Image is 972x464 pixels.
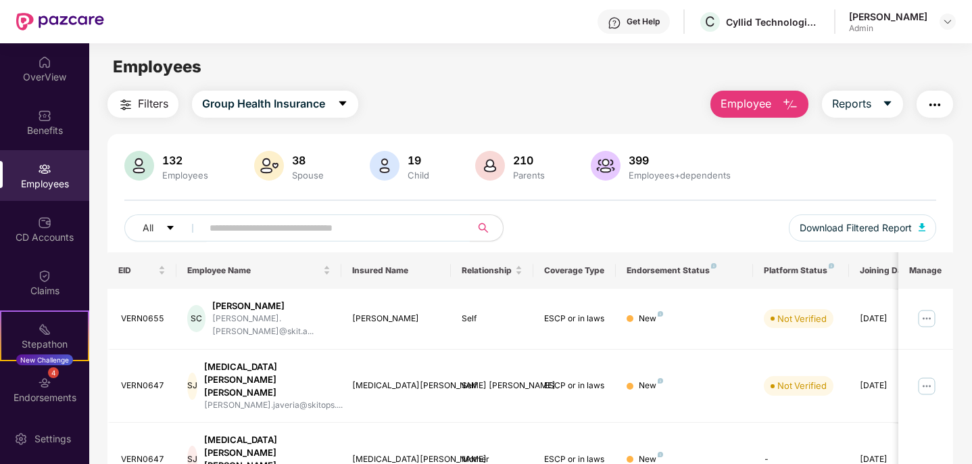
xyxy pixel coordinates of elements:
[849,10,927,23] div: [PERSON_NAME]
[192,91,358,118] button: Group Health Insurancecaret-down
[898,252,953,289] th: Manage
[124,214,207,241] button: Allcaret-down
[107,252,176,289] th: EID
[927,97,943,113] img: svg+xml;base64,PHN2ZyB4bWxucz0iaHR0cDovL3d3dy53My5vcmcvMjAwMC9zdmciIHdpZHRoPSIyNCIgaGVpZ2h0PSIyNC...
[202,95,325,112] span: Group Health Insurance
[510,154,548,167] div: 210
[658,311,663,317] img: svg+xml;base64,PHN2ZyB4bWxucz0iaHR0cDovL3d3dy53My5vcmcvMjAwMC9zdmciIHdpZHRoPSI4IiBoZWlnaHQ9IjgiIH...
[822,91,903,118] button: Reportscaret-down
[829,263,834,269] img: svg+xml;base64,PHN2ZyB4bWxucz0iaHR0cDovL3d3dy53My5vcmcvMjAwMC9zdmciIHdpZHRoPSI4IiBoZWlnaHQ9IjgiIH...
[658,378,663,384] img: svg+xml;base64,PHN2ZyB4bWxucz0iaHR0cDovL3d3dy53My5vcmcvMjAwMC9zdmciIHdpZHRoPSI4IiBoZWlnaHQ9IjgiIH...
[777,379,827,392] div: Not Verified
[849,23,927,34] div: Admin
[16,354,73,365] div: New Challenge
[639,312,663,325] div: New
[337,98,348,110] span: caret-down
[470,214,504,241] button: search
[626,154,733,167] div: 399
[627,265,742,276] div: Endorsement Status
[14,432,28,446] img: svg+xml;base64,PHN2ZyBpZD0iU2V0dGluZy0yMHgyMCIgeG1sbnM9Imh0dHA6Ly93d3cudzMub3JnLzIwMDAvc3ZnIiB3aW...
[254,151,284,181] img: svg+xml;base64,PHN2ZyB4bWxucz0iaHR0cDovL3d3dy53My5vcmcvMjAwMC9zdmciIHhtbG5zOnhsaW5rPSJodHRwOi8vd3...
[352,379,441,392] div: [MEDICAL_DATA][PERSON_NAME] [PERSON_NAME]
[475,151,505,181] img: svg+xml;base64,PHN2ZyB4bWxucz0iaHR0cDovL3d3dy53My5vcmcvMjAwMC9zdmciIHhtbG5zOnhsaW5rPSJodHRwOi8vd3...
[544,379,605,392] div: ESCP or in laws
[160,154,211,167] div: 132
[16,13,104,30] img: New Pazcare Logo
[777,312,827,325] div: Not Verified
[462,312,523,325] div: Self
[166,223,175,234] span: caret-down
[176,252,341,289] th: Employee Name
[118,97,134,113] img: svg+xml;base64,PHN2ZyB4bWxucz0iaHR0cDovL3d3dy53My5vcmcvMjAwMC9zdmciIHdpZHRoPSIyNCIgaGVpZ2h0PSIyNC...
[510,170,548,181] div: Parents
[341,252,452,289] th: Insured Name
[608,16,621,30] img: svg+xml;base64,PHN2ZyBpZD0iSGVscC0zMngzMiIgeG1sbnM9Imh0dHA6Ly93d3cudzMub3JnLzIwMDAvc3ZnIiB3aWR0aD...
[942,16,953,27] img: svg+xml;base64,PHN2ZyBpZD0iRHJvcGRvd24tMzJ4MzIiIHhtbG5zPSJodHRwOi8vd3d3LnczLm9yZy8yMDAwL3N2ZyIgd2...
[591,151,621,181] img: svg+xml;base64,PHN2ZyB4bWxucz0iaHR0cDovL3d3dy53My5vcmcvMjAwMC9zdmciIHhtbG5zOnhsaW5rPSJodHRwOi8vd3...
[882,98,893,110] span: caret-down
[143,221,153,235] span: All
[726,16,821,28] div: Cyllid Technologies Private Limited
[405,170,432,181] div: Child
[352,312,441,325] div: [PERSON_NAME]
[204,361,343,399] div: [MEDICAL_DATA][PERSON_NAME] [PERSON_NAME]
[1,338,88,351] div: Stepathon
[187,373,197,400] div: SJ
[626,170,733,181] div: Employees+dependents
[124,151,154,181] img: svg+xml;base64,PHN2ZyB4bWxucz0iaHR0cDovL3d3dy53My5vcmcvMjAwMC9zdmciIHhtbG5zOnhsaW5rPSJodHRwOi8vd3...
[627,16,660,27] div: Get Help
[289,170,326,181] div: Spouse
[113,57,201,76] span: Employees
[38,216,51,229] img: svg+xml;base64,PHN2ZyBpZD0iQ0RfQWNjb3VudHMiIGRhdGEtbmFtZT0iQ0QgQWNjb3VudHMiIHhtbG5zPSJodHRwOi8vd3...
[138,95,168,112] span: Filters
[212,312,330,338] div: [PERSON_NAME].[PERSON_NAME]@skit.a...
[289,154,326,167] div: 38
[118,265,155,276] span: EID
[710,91,808,118] button: Employee
[916,308,938,329] img: manageButton
[451,252,533,289] th: Relationship
[38,269,51,283] img: svg+xml;base64,PHN2ZyBpZD0iQ2xhaW0iIHhtbG5zPSJodHRwOi8vd3d3LnczLm9yZy8yMDAwL3N2ZyIgd2lkdGg9IjIwIi...
[187,265,320,276] span: Employee Name
[658,452,663,457] img: svg+xml;base64,PHN2ZyB4bWxucz0iaHR0cDovL3d3dy53My5vcmcvMjAwMC9zdmciIHdpZHRoPSI4IiBoZWlnaHQ9IjgiIH...
[711,263,716,269] img: svg+xml;base64,PHN2ZyB4bWxucz0iaHR0cDovL3d3dy53My5vcmcvMjAwMC9zdmciIHdpZHRoPSI4IiBoZWlnaHQ9IjgiIH...
[38,55,51,69] img: svg+xml;base64,PHN2ZyBpZD0iSG9tZSIgeG1sbnM9Imh0dHA6Ly93d3cudzMub3JnLzIwMDAvc3ZnIiB3aWR0aD0iMjAiIG...
[187,305,206,332] div: SC
[38,376,51,390] img: svg+xml;base64,PHN2ZyBpZD0iRW5kb3JzZW1lbnRzIiB4bWxucz0iaHR0cDovL3d3dy53My5vcmcvMjAwMC9zdmciIHdpZH...
[30,432,75,446] div: Settings
[370,151,399,181] img: svg+xml;base64,PHN2ZyB4bWxucz0iaHR0cDovL3d3dy53My5vcmcvMjAwMC9zdmciIHhtbG5zOnhsaW5rPSJodHRwOi8vd3...
[38,323,51,336] img: svg+xml;base64,PHN2ZyB4bWxucz0iaHR0cDovL3d3dy53My5vcmcvMjAwMC9zdmciIHdpZHRoPSIyMSIgaGVpZ2h0PSIyMC...
[107,91,178,118] button: Filters
[919,223,925,231] img: svg+xml;base64,PHN2ZyB4bWxucz0iaHR0cDovL3d3dy53My5vcmcvMjAwMC9zdmciIHhtbG5zOnhsaW5rPSJodHRwOi8vd3...
[160,170,211,181] div: Employees
[849,252,931,289] th: Joining Date
[405,154,432,167] div: 19
[121,312,166,325] div: VERN0655
[544,312,605,325] div: ESCP or in laws
[789,214,936,241] button: Download Filtered Report
[764,265,838,276] div: Platform Status
[800,221,912,235] span: Download Filtered Report
[721,95,771,112] span: Employee
[121,379,166,392] div: VERN0647
[639,379,663,392] div: New
[462,379,523,392] div: Self
[832,95,871,112] span: Reports
[860,379,921,392] div: [DATE]
[916,375,938,397] img: manageButton
[38,109,51,122] img: svg+xml;base64,PHN2ZyBpZD0iQmVuZWZpdHMiIHhtbG5zPSJodHRwOi8vd3d3LnczLm9yZy8yMDAwL3N2ZyIgd2lkdGg9Ij...
[38,162,51,176] img: svg+xml;base64,PHN2ZyBpZD0iRW1wbG95ZWVzIiB4bWxucz0iaHR0cDovL3d3dy53My5vcmcvMjAwMC9zdmciIHdpZHRoPS...
[204,399,343,412] div: [PERSON_NAME].javeria@skitops....
[533,252,616,289] th: Coverage Type
[212,300,330,312] div: [PERSON_NAME]
[782,97,798,113] img: svg+xml;base64,PHN2ZyB4bWxucz0iaHR0cDovL3d3dy53My5vcmcvMjAwMC9zdmciIHhtbG5zOnhsaW5rPSJodHRwOi8vd3...
[462,265,512,276] span: Relationship
[860,312,921,325] div: [DATE]
[470,223,496,233] span: search
[48,367,59,378] div: 4
[705,14,715,30] span: C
